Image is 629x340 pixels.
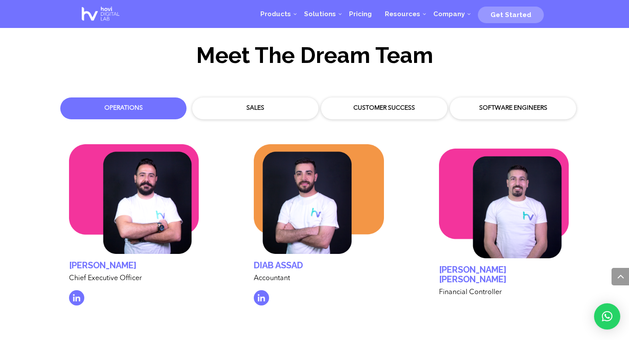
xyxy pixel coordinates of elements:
[378,1,427,27] a: Resources
[491,11,531,19] span: Get Started
[297,1,342,27] a: Solutions
[427,1,471,27] a: Company
[67,104,180,113] div: Operations
[478,7,544,21] a: Get Started
[304,10,336,18] span: Solutions
[79,43,550,72] h2: Meet The Dream Team
[260,10,291,18] span: Products
[254,1,297,27] a: Products
[342,1,378,27] a: Pricing
[349,10,372,18] span: Pricing
[456,104,570,113] div: Software Engineers
[433,10,465,18] span: Company
[385,10,420,18] span: Resources
[328,104,441,113] div: Customer Success
[199,104,312,113] div: Sales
